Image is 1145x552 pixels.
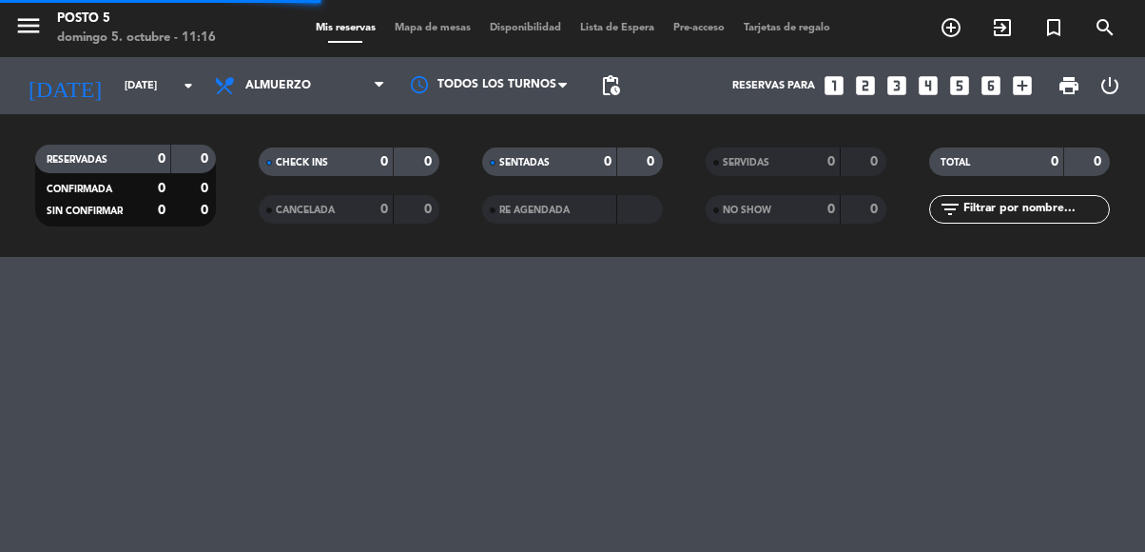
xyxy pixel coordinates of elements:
[604,155,611,168] strong: 0
[991,16,1014,39] i: exit_to_app
[14,65,115,107] i: [DATE]
[1098,74,1121,97] i: power_settings_new
[424,155,436,168] strong: 0
[853,73,878,98] i: looks_two
[276,206,335,215] span: CANCELADA
[827,203,835,216] strong: 0
[245,79,311,92] span: Almuerzo
[201,182,212,195] strong: 0
[380,203,388,216] strong: 0
[276,158,328,168] span: CHECK INS
[1058,74,1080,97] span: print
[380,155,388,168] strong: 0
[664,23,734,33] span: Pre-acceso
[158,152,165,166] strong: 0
[1094,155,1105,168] strong: 0
[1051,155,1058,168] strong: 0
[947,73,972,98] i: looks_5
[14,11,43,47] button: menu
[47,185,112,194] span: CONFIRMADA
[1090,57,1131,114] div: LOG OUT
[306,23,385,33] span: Mis reservas
[201,152,212,166] strong: 0
[385,23,480,33] span: Mapa de mesas
[571,23,664,33] span: Lista de Espera
[599,74,622,97] span: pending_actions
[499,158,550,168] span: SENTADAS
[47,155,107,165] span: RESERVADAS
[940,16,962,39] i: add_circle_outline
[939,198,961,221] i: filter_list
[158,204,165,217] strong: 0
[732,80,815,92] span: Reservas para
[870,155,882,168] strong: 0
[480,23,571,33] span: Disponibilidad
[723,158,769,168] span: SERVIDAS
[647,155,658,168] strong: 0
[961,199,1109,220] input: Filtrar por nombre...
[979,73,1003,98] i: looks_6
[158,182,165,195] strong: 0
[1094,16,1116,39] i: search
[424,203,436,216] strong: 0
[57,29,216,48] div: domingo 5. octubre - 11:16
[201,204,212,217] strong: 0
[723,206,771,215] span: NO SHOW
[870,203,882,216] strong: 0
[1010,73,1035,98] i: add_box
[499,206,570,215] span: RE AGENDADA
[822,73,846,98] i: looks_one
[734,23,840,33] span: Tarjetas de regalo
[884,73,909,98] i: looks_3
[941,158,970,168] span: TOTAL
[14,11,43,40] i: menu
[916,73,941,98] i: looks_4
[57,10,216,29] div: Posto 5
[827,155,835,168] strong: 0
[177,74,200,97] i: arrow_drop_down
[47,207,123,216] span: SIN CONFIRMAR
[1042,16,1065,39] i: turned_in_not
